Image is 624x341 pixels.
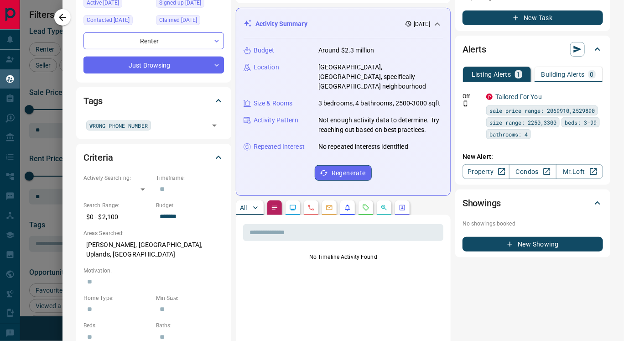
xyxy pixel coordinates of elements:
[83,150,113,165] h2: Criteria
[244,16,443,32] div: Activity Summary[DATE]
[83,147,224,168] div: Criteria
[159,16,197,25] span: Claimed [DATE]
[83,90,224,112] div: Tags
[83,94,103,108] h2: Tags
[83,57,224,73] div: Just Browsing
[463,237,603,252] button: New Showing
[254,115,298,125] p: Activity Pattern
[83,294,151,302] p: Home Type:
[463,192,603,214] div: Showings
[83,15,151,28] div: Sun Sep 14 2025
[489,106,595,115] span: sale price range: 2069910,2529890
[156,174,224,182] p: Timeframe:
[208,119,221,132] button: Open
[254,63,279,72] p: Location
[83,237,224,262] p: [PERSON_NAME], [GEOGRAPHIC_DATA], Uplands, [GEOGRAPHIC_DATA]
[472,71,511,78] p: Listing Alerts
[414,20,430,28] p: [DATE]
[318,99,440,108] p: 3 bedrooms, 4 bathrooms, 2500-3000 sqft
[318,115,443,135] p: Not enough activity data to determine. Try reaching out based on best practices.
[318,63,443,91] p: [GEOGRAPHIC_DATA], [GEOGRAPHIC_DATA], specifically [GEOGRAPHIC_DATA] neighbourhood
[556,164,603,179] a: Mr.Loft
[83,210,151,225] p: $0 - $2,100
[489,118,556,127] span: size range: 2250,3300
[399,204,406,211] svg: Agent Actions
[156,201,224,210] p: Budget:
[463,220,603,228] p: No showings booked
[463,92,481,100] p: Off
[307,204,315,211] svg: Calls
[463,164,510,179] a: Property
[254,46,275,55] p: Budget
[541,71,585,78] p: Building Alerts
[243,253,443,261] p: No Timeline Activity Found
[83,229,224,237] p: Areas Searched:
[87,16,130,25] span: Contacted [DATE]
[495,93,542,100] a: Tailored For You
[565,118,597,127] span: beds: 3-99
[380,204,388,211] svg: Opportunities
[326,204,333,211] svg: Emails
[362,204,369,211] svg: Requests
[156,15,224,28] div: Sat Sep 13 2025
[83,32,224,49] div: Renter
[486,94,493,100] div: property.ca
[489,130,528,139] span: bathrooms: 4
[255,19,307,29] p: Activity Summary
[318,142,408,152] p: No repeated interests identified
[83,267,224,275] p: Motivation:
[156,294,224,302] p: Min Size:
[590,71,594,78] p: 0
[517,71,520,78] p: 1
[463,10,603,25] button: New Task
[463,100,469,107] svg: Push Notification Only
[318,46,374,55] p: Around $2.3 million
[463,152,603,162] p: New Alert:
[509,164,556,179] a: Condos
[89,121,148,130] span: WRONG PHONE NUMBER
[344,204,351,211] svg: Listing Alerts
[463,42,486,57] h2: Alerts
[463,196,501,210] h2: Showings
[463,38,603,60] div: Alerts
[240,205,247,211] p: All
[289,204,296,211] svg: Lead Browsing Activity
[83,174,151,182] p: Actively Searching:
[315,165,372,181] button: Regenerate
[83,201,151,210] p: Search Range:
[156,321,224,330] p: Baths:
[271,204,278,211] svg: Notes
[254,99,293,108] p: Size & Rooms
[254,142,305,152] p: Repeated Interest
[83,321,151,330] p: Beds:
